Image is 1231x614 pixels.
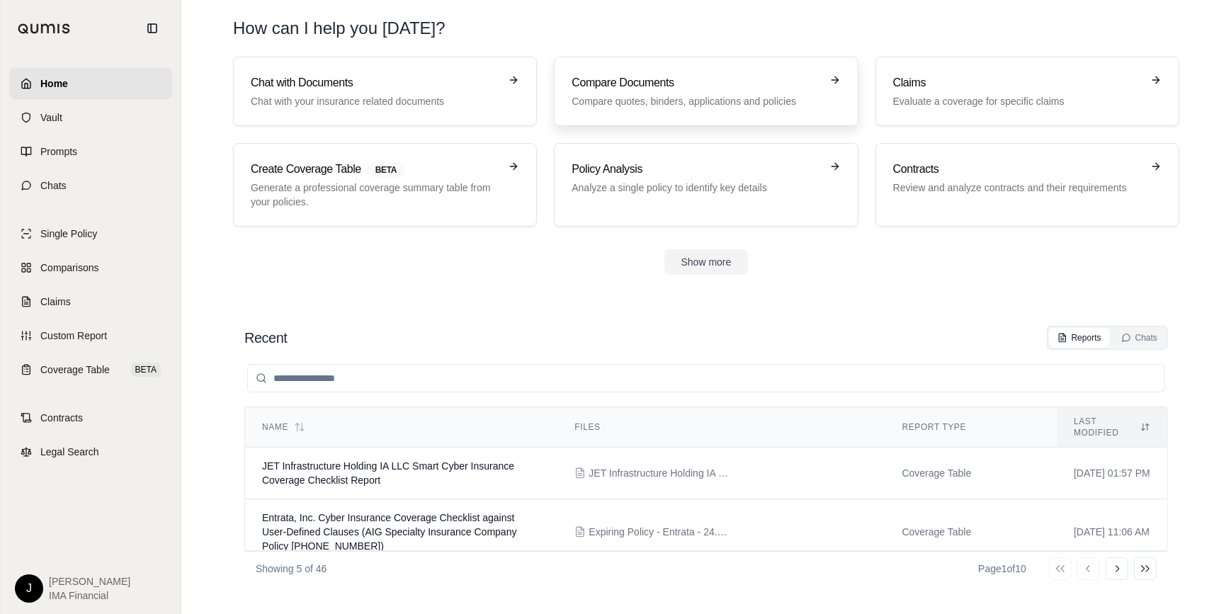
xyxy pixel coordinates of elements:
[589,525,730,539] span: Expiring Policy - Entrata - 24.25 AIG PRIMARY.pdf
[572,181,820,195] p: Analyze a single policy to identify key details
[18,23,71,34] img: Qumis Logo
[875,57,1179,126] a: ClaimsEvaluate a coverage for specific claims
[885,407,1057,448] th: Report Type
[885,448,1057,499] td: Coverage Table
[49,574,130,589] span: [PERSON_NAME]
[1057,499,1167,565] td: [DATE] 11:06 AM
[589,466,730,480] span: JET Infrastructure Holding IA LLC - Smart Cyber Quote Letter - v1.pdf
[893,94,1142,108] p: Evaluate a coverage for specific claims
[40,178,67,193] span: Chats
[141,17,164,40] button: Collapse sidebar
[893,161,1142,178] h3: Contracts
[40,261,98,275] span: Comparisons
[9,402,172,433] a: Contracts
[262,421,540,433] div: Name
[664,249,749,275] button: Show more
[9,436,172,467] a: Legal Search
[1057,448,1167,499] td: [DATE] 01:57 PM
[885,499,1057,565] td: Coverage Table
[256,562,327,576] p: Showing 5 of 46
[554,57,858,126] a: Compare DocumentsCompare quotes, binders, applications and policies
[557,407,885,448] th: Files
[572,74,820,91] h3: Compare Documents
[893,181,1142,195] p: Review and analyze contracts and their requirements
[893,74,1142,91] h3: Claims
[572,161,820,178] h3: Policy Analysis
[40,445,99,459] span: Legal Search
[251,161,499,178] h3: Create Coverage Table
[554,143,858,227] a: Policy AnalysisAnalyze a single policy to identify key details
[233,17,1179,40] h1: How can I help you [DATE]?
[40,227,97,241] span: Single Policy
[40,295,71,309] span: Claims
[262,460,514,486] span: JET Infrastructure Holding IA LLC Smart Cyber Insurance Coverage Checklist Report
[40,329,107,343] span: Custom Report
[233,143,537,227] a: Create Coverage TableBETAGenerate a professional coverage summary table from your policies.
[40,411,83,425] span: Contracts
[251,74,499,91] h3: Chat with Documents
[40,110,62,125] span: Vault
[1049,328,1110,348] button: Reports
[40,144,77,159] span: Prompts
[9,68,172,99] a: Home
[1121,332,1157,343] div: Chats
[9,218,172,249] a: Single Policy
[131,363,161,377] span: BETA
[49,589,130,603] span: IMA Financial
[875,143,1179,227] a: ContractsReview and analyze contracts and their requirements
[1057,332,1101,343] div: Reports
[9,102,172,133] a: Vault
[1113,328,1166,348] button: Chats
[233,57,537,126] a: Chat with DocumentsChat with your insurance related documents
[9,286,172,317] a: Claims
[9,320,172,351] a: Custom Report
[9,170,172,201] a: Chats
[9,354,172,385] a: Coverage TableBETA
[251,94,499,108] p: Chat with your insurance related documents
[40,363,110,377] span: Coverage Table
[251,181,499,209] p: Generate a professional coverage summary table from your policies.
[572,94,820,108] p: Compare quotes, binders, applications and policies
[9,136,172,167] a: Prompts
[262,512,517,552] span: Entrata, Inc. Cyber Insurance Coverage Checklist against User-Defined Clauses (AIG Specialty Insu...
[367,162,405,178] span: BETA
[244,328,287,348] h2: Recent
[978,562,1026,576] div: Page 1 of 10
[9,252,172,283] a: Comparisons
[40,76,68,91] span: Home
[1074,416,1150,438] div: Last modified
[15,574,43,603] div: J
